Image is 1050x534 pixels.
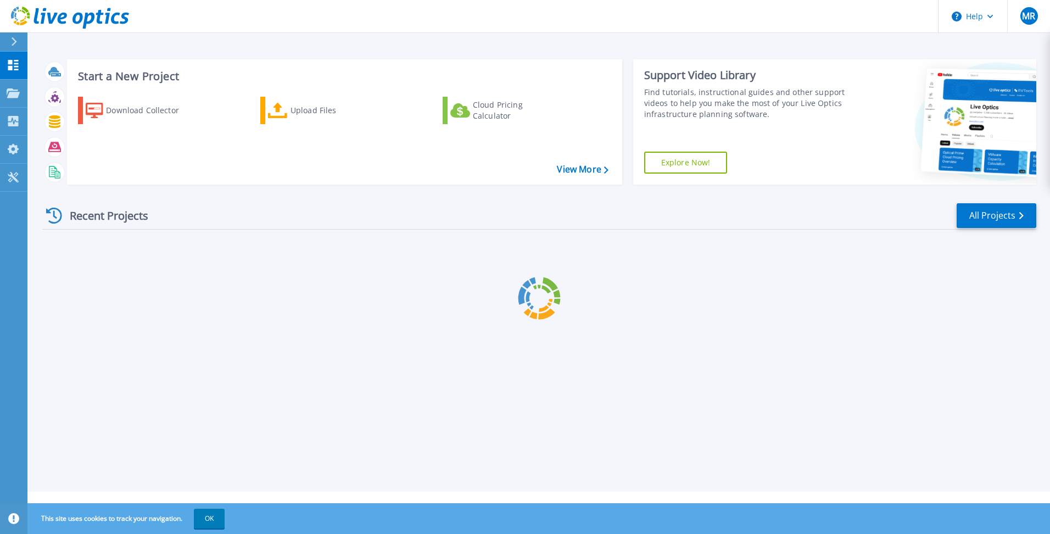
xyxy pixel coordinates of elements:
div: Recent Projects [42,202,163,229]
a: All Projects [957,203,1036,228]
div: Cloud Pricing Calculator [473,99,561,121]
span: This site uses cookies to track your navigation. [30,509,225,529]
div: Support Video Library [644,68,850,82]
div: Download Collector [106,99,194,121]
a: Cloud Pricing Calculator [443,97,565,124]
h3: Start a New Project [78,70,608,82]
div: Upload Files [291,99,378,121]
a: View More [557,164,608,175]
span: MR [1022,12,1035,20]
div: Find tutorials, instructional guides and other support videos to help you make the most of your L... [644,87,850,120]
button: OK [194,509,225,529]
a: Download Collector [78,97,200,124]
a: Upload Files [260,97,383,124]
a: Explore Now! [644,152,728,174]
